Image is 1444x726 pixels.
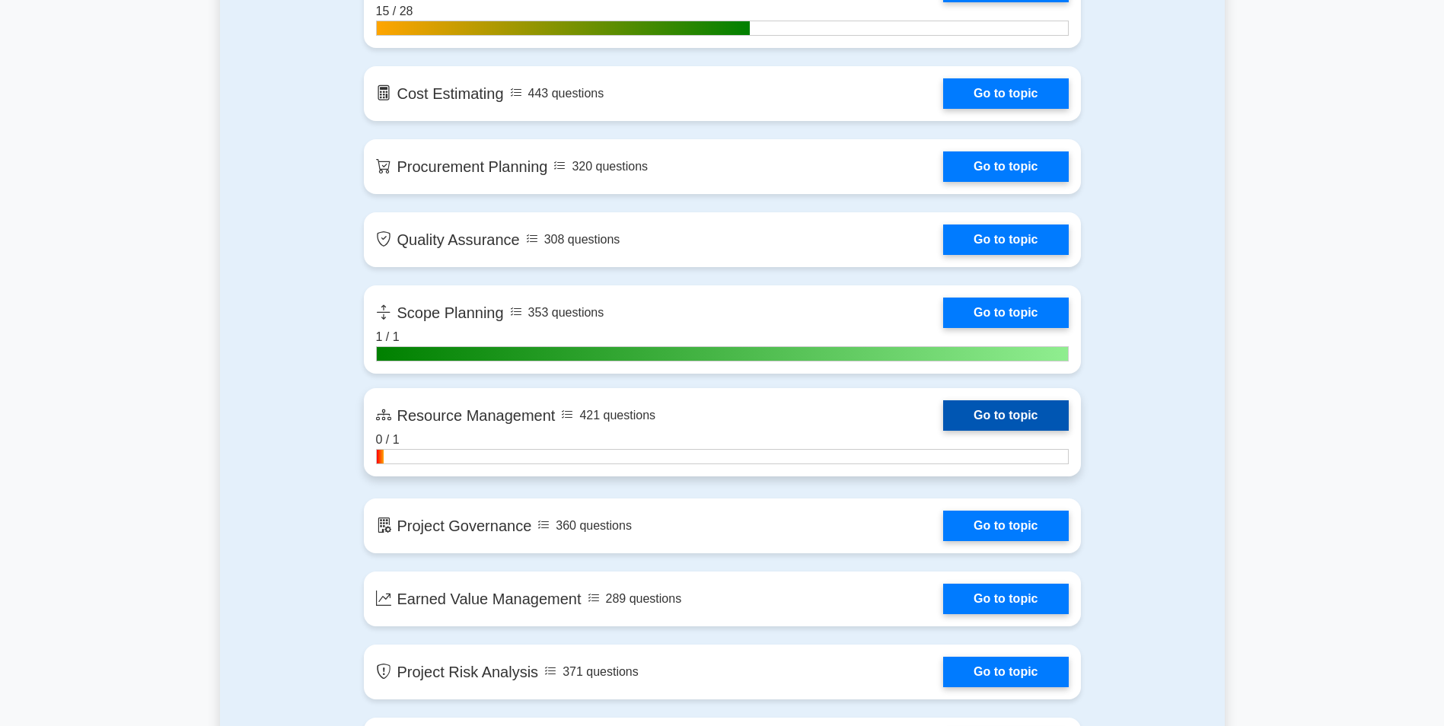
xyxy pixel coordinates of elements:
[943,400,1068,431] a: Go to topic
[943,78,1068,109] a: Go to topic
[943,224,1068,255] a: Go to topic
[943,151,1068,182] a: Go to topic
[943,511,1068,541] a: Go to topic
[943,657,1068,687] a: Go to topic
[943,584,1068,614] a: Go to topic
[943,298,1068,328] a: Go to topic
